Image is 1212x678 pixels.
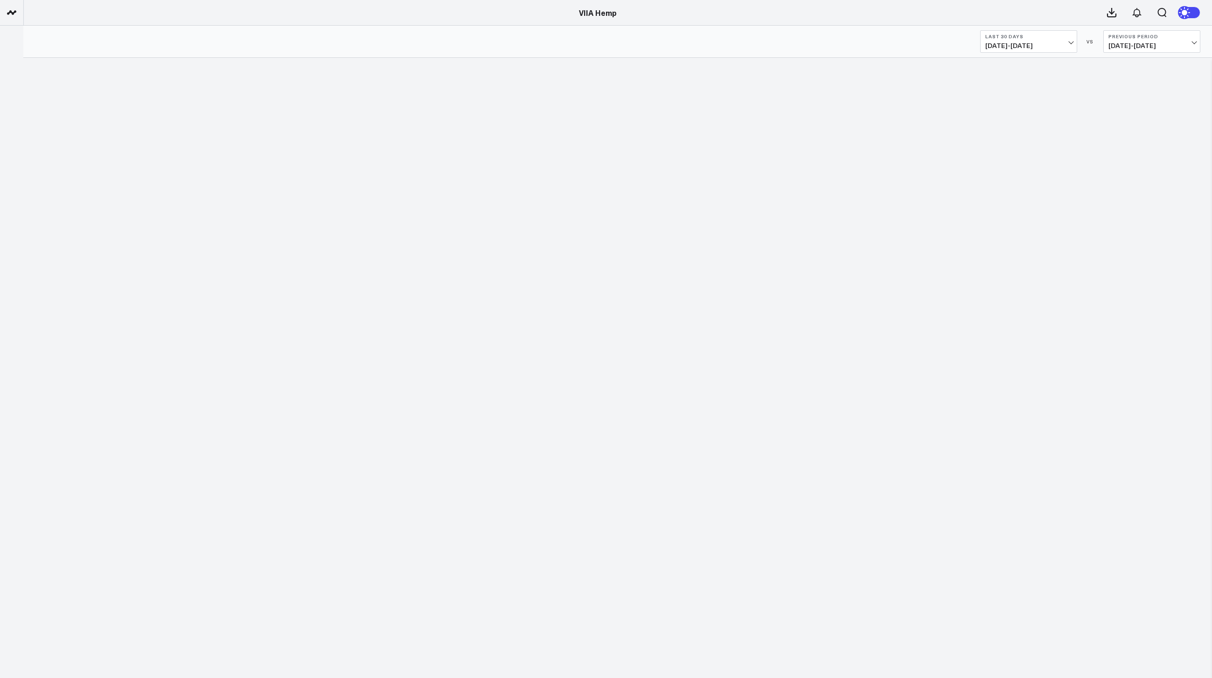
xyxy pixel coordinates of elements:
b: Previous Period [1108,34,1195,39]
b: Last 30 Days [985,34,1072,39]
a: VIIA Hemp [579,7,617,18]
button: Last 30 Days[DATE]-[DATE] [980,30,1077,53]
div: VS [1082,39,1099,44]
span: [DATE] - [DATE] [985,42,1072,49]
span: [DATE] - [DATE] [1108,42,1195,49]
button: Previous Period[DATE]-[DATE] [1103,30,1200,53]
